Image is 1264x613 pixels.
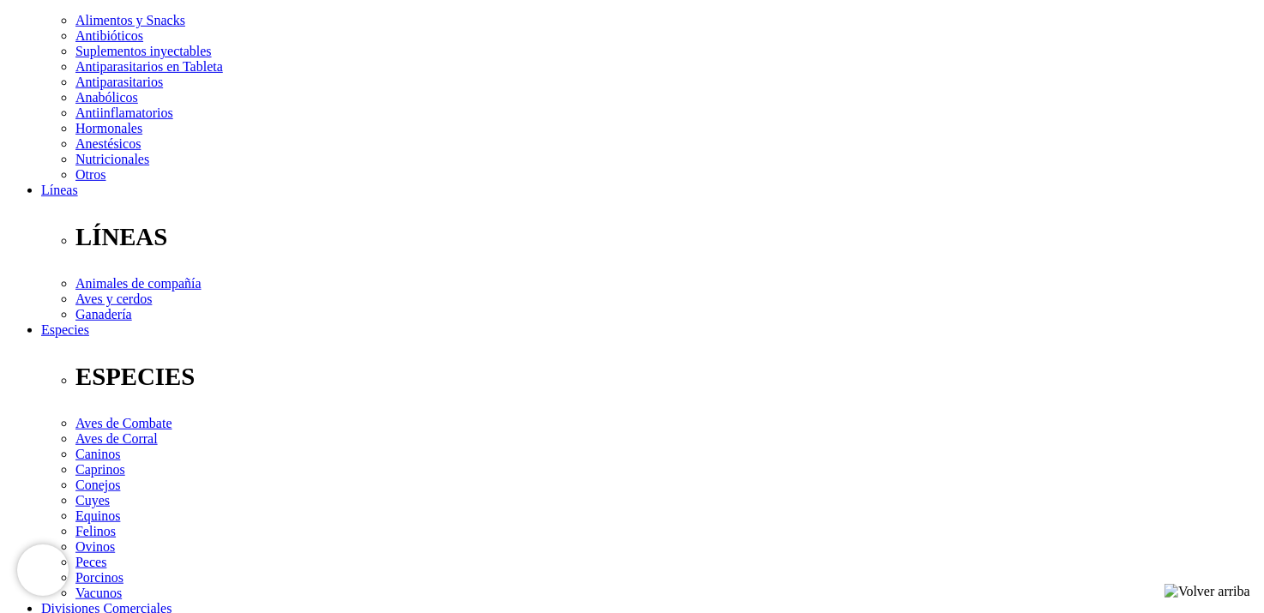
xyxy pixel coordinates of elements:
[75,223,1257,251] p: LÍNEAS
[75,291,152,306] a: Aves y cerdos
[75,447,120,461] a: Caninos
[75,59,223,74] a: Antiparasitarios en Tableta
[75,478,120,492] a: Conejos
[75,28,143,43] a: Antibióticos
[75,431,158,446] a: Aves de Corral
[1165,584,1250,599] img: Volver arriba
[75,167,106,182] a: Otros
[75,539,115,554] a: Ovinos
[41,183,78,197] a: Líneas
[75,75,163,89] a: Antiparasitarios
[75,363,1257,391] p: ESPECIES
[75,276,202,291] a: Animales de compañía
[75,13,185,27] a: Alimentos y Snacks
[75,105,173,120] a: Antiinflamatorios
[75,524,116,538] a: Felinos
[75,570,123,585] a: Porcinos
[75,152,149,166] a: Nutricionales
[75,493,110,508] a: Cuyes
[17,544,69,596] iframe: Brevo live chat
[75,416,172,430] a: Aves de Combate
[41,322,89,337] a: Especies
[75,555,106,569] a: Peces
[75,586,122,600] a: Vacunos
[75,121,142,135] a: Hormonales
[75,136,141,151] a: Anestésicos
[75,307,132,322] a: Ganadería
[75,462,125,477] a: Caprinos
[75,508,120,523] a: Equinos
[75,44,212,58] a: Suplementos inyectables
[75,90,138,105] a: Anabólicos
